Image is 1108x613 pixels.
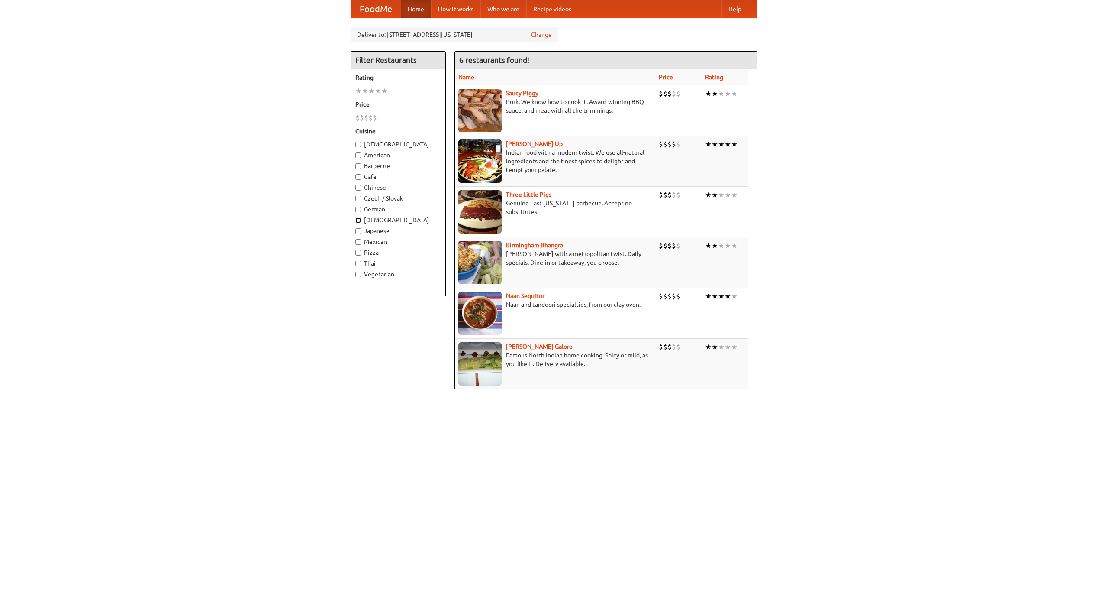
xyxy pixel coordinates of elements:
[731,292,738,301] li: ★
[672,139,676,149] li: $
[355,250,361,256] input: Pizza
[351,52,445,69] h4: Filter Restaurants
[355,272,361,277] input: Vegetarian
[718,190,725,200] li: ★
[718,292,725,301] li: ★
[667,190,672,200] li: $
[725,89,731,98] li: ★
[725,292,731,301] li: ★
[712,342,718,352] li: ★
[718,342,725,352] li: ★
[659,190,663,200] li: $
[458,199,652,216] p: Genuine East [US_STATE] barbecue. Accept no substitutes!
[351,0,401,18] a: FoodMe
[672,241,676,250] li: $
[721,0,748,18] a: Help
[705,190,712,200] li: ★
[676,292,680,301] li: $
[731,139,738,149] li: ★
[676,139,680,149] li: $
[659,342,663,352] li: $
[458,342,502,386] img: currygalore.jpg
[458,74,474,81] a: Name
[355,100,441,109] h5: Price
[506,90,538,97] b: Saucy Piggy
[355,239,361,245] input: Mexican
[355,172,441,181] label: Cafe
[663,342,667,352] li: $
[355,270,441,279] label: Vegetarian
[458,139,502,183] img: curryup.jpg
[355,174,361,180] input: Cafe
[667,241,672,250] li: $
[375,86,381,96] li: ★
[672,89,676,98] li: $
[368,113,373,123] li: $
[351,27,558,42] div: Deliver to: [STREET_ADDRESS][US_STATE]
[672,292,676,301] li: $
[355,86,362,96] li: ★
[458,351,652,368] p: Famous North Indian home cooking. Spicy or mild, as you like it. Delivery available.
[718,139,725,149] li: ★
[667,89,672,98] li: $
[725,139,731,149] li: ★
[705,139,712,149] li: ★
[458,250,652,267] p: [PERSON_NAME] with a metropolitan twist. Daily specials. Dine-in or takeaway, you choose.
[355,162,441,170] label: Barbecue
[355,113,360,123] li: $
[731,190,738,200] li: ★
[659,89,663,98] li: $
[360,113,364,123] li: $
[672,342,676,352] li: $
[659,241,663,250] li: $
[725,342,731,352] li: ★
[355,217,361,223] input: [DEMOGRAPHIC_DATA]
[355,205,441,214] label: German
[531,30,552,39] a: Change
[718,89,725,98] li: ★
[355,183,441,192] label: Chinese
[705,241,712,250] li: ★
[506,191,551,198] b: Three Little Pigs
[526,0,578,18] a: Recipe videos
[355,227,441,235] label: Japanese
[672,190,676,200] li: $
[362,86,368,96] li: ★
[667,292,672,301] li: $
[458,300,652,309] p: Naan and tandoori specialties, from our clay oven.
[364,113,368,123] li: $
[705,89,712,98] li: ★
[506,343,573,350] a: [PERSON_NAME] Galore
[659,139,663,149] li: $
[663,139,667,149] li: $
[506,292,544,299] a: Naan Sequitur
[373,113,377,123] li: $
[458,292,502,335] img: naansequitur.jpg
[458,190,502,234] img: littlepigs.jpg
[355,207,361,212] input: German
[725,241,731,250] li: ★
[712,89,718,98] li: ★
[506,242,563,249] b: Birmingham Bhangra
[667,342,672,352] li: $
[705,342,712,352] li: ★
[667,139,672,149] li: $
[355,140,441,149] label: [DEMOGRAPHIC_DATA]
[355,151,441,159] label: American
[712,190,718,200] li: ★
[676,89,680,98] li: $
[676,241,680,250] li: $
[506,140,563,147] a: [PERSON_NAME] Up
[355,261,361,266] input: Thai
[663,241,667,250] li: $
[381,86,388,96] li: ★
[355,196,361,201] input: Czech / Slovak
[355,248,441,257] label: Pizza
[663,89,667,98] li: $
[458,148,652,174] p: Indian food with a modern twist. We use all-natural ingredients and the finest spices to delight ...
[355,216,441,224] label: [DEMOGRAPHIC_DATA]
[705,74,723,81] a: Rating
[718,241,725,250] li: ★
